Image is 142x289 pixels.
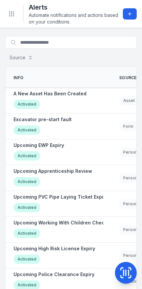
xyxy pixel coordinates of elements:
a: Upcoming High Risk License ExpiryActivated [14,245,95,265]
div: Person [119,225,141,234]
div: Person [119,199,141,209]
button: Source [5,51,37,64]
div: Person [119,173,141,183]
div: Activated [14,151,40,161]
div: Person [119,251,141,260]
h2: Alerts [29,3,123,12]
span: Source [119,75,137,80]
div: Activated [14,177,40,186]
span: Info [14,75,23,80]
div: Activated [14,255,40,264]
div: Activated [14,203,40,212]
strong: Upcoming Police Clearance Expiry [14,271,94,278]
div: Activated [14,229,40,238]
strong: Upcoming High Risk License Expiry [14,245,95,252]
strong: Upcoming EWP Expiry [14,142,64,149]
a: Upcoming Working With Children Check ExpiryActivated [14,219,123,240]
div: Form [119,122,137,131]
div: Asset [119,96,139,105]
a: Upcoming EWP ExpiryActivated [14,142,64,162]
span: Automate notifications and actions based on your conditions. [29,12,123,25]
a: Upcoming Apprenticeship ReviewActivated [14,168,92,188]
strong: Upcoming Apprenticeship Review [14,168,92,174]
div: Activated [14,100,40,109]
div: Activated [14,125,40,135]
a: Excavator pre-start faultActivated [14,116,72,136]
strong: A New Asset Has Been Created [14,90,87,97]
div: Person [119,148,141,157]
a: A New Asset Has Been CreatedActivated [14,90,87,111]
strong: Upcoming PVC Pipe Laying Ticket Expiry [14,194,108,200]
strong: Upcoming Working With Children Check Expiry [14,219,123,226]
a: Upcoming PVC Pipe Laying Ticket ExpiryActivated [14,194,108,214]
button: Toggle navigation [5,8,18,20]
strong: Excavator pre-start fault [14,116,72,123]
